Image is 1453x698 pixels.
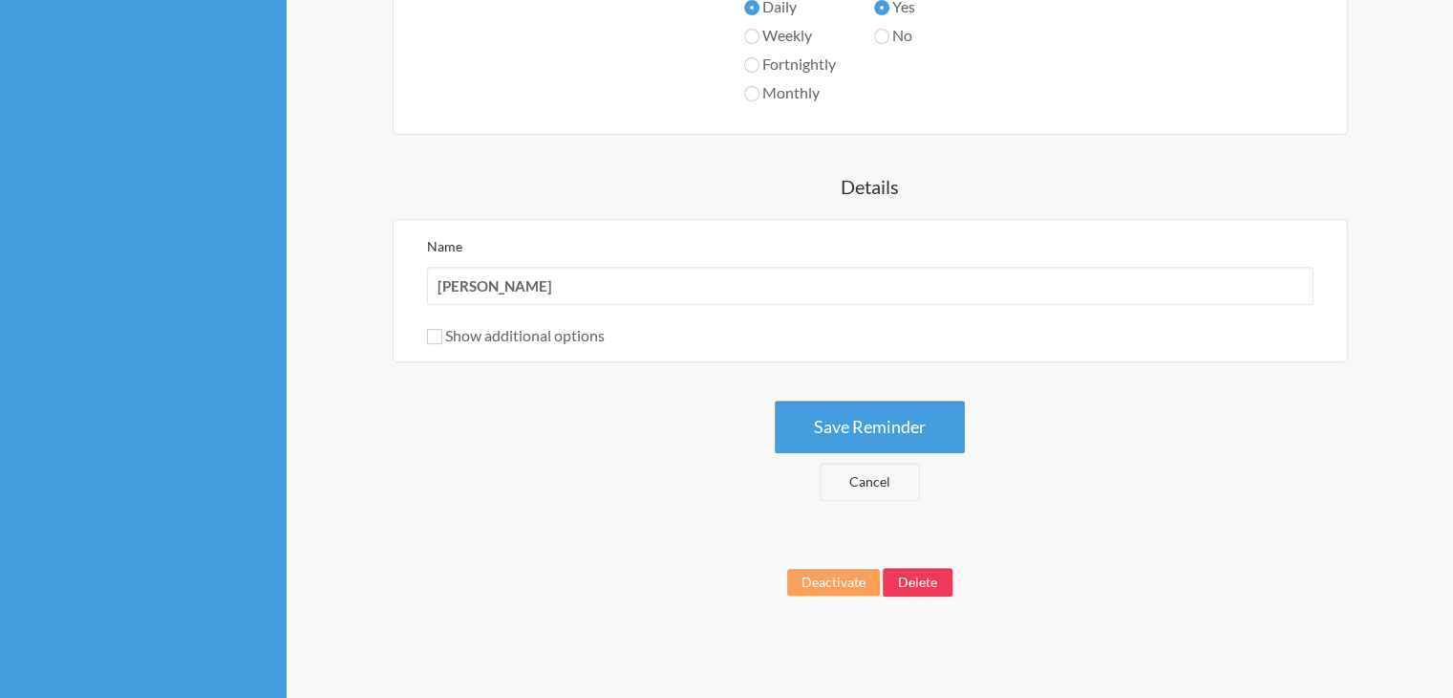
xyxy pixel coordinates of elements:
[427,238,462,254] label: Name
[820,463,920,501] a: Cancel
[325,173,1415,200] h4: Details
[744,29,759,44] input: Weekly
[874,29,889,44] input: No
[427,329,442,344] input: Show additional options
[787,569,880,596] button: Deactivate
[883,568,952,597] button: Delete
[744,86,759,101] input: Monthly
[744,81,836,104] label: Monthly
[427,267,1314,305] input: We suggest a 2 to 4 word name
[744,24,836,47] label: Weekly
[775,401,965,453] button: Save Reminder
[427,326,605,344] label: Show additional options
[744,57,759,73] input: Fortnightly
[744,53,836,76] label: Fortnightly
[874,24,976,47] label: No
